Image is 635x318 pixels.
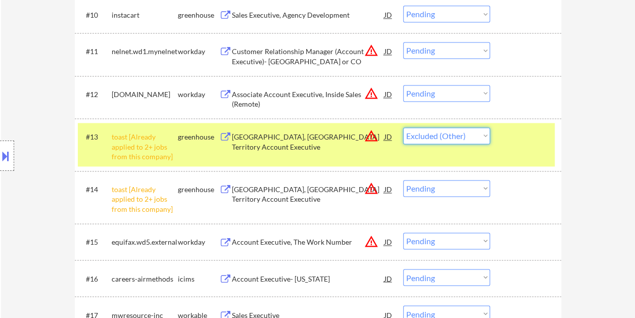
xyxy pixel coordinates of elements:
button: warning_amber [364,43,378,58]
div: Sales Executive, Agency Development [232,10,384,20]
div: workday [178,47,219,57]
div: workday [178,237,219,247]
div: JD [383,6,394,24]
div: Customer Relationship Manager (Account Executive)- [GEOGRAPHIC_DATA] or CO [232,47,384,66]
div: [GEOGRAPHIC_DATA], [GEOGRAPHIC_DATA] Territory Account Executive [232,185,384,204]
div: JD [383,127,394,146]
div: #11 [86,47,104,57]
div: JD [383,233,394,251]
div: greenhouse [178,10,219,20]
div: JD [383,269,394,287]
div: #10 [86,10,104,20]
div: nelnet.wd1.mynelnet [112,47,178,57]
button: warning_amber [364,86,378,101]
div: JD [383,42,394,60]
div: instacart [112,10,178,20]
div: Associate Account Executive, Inside Sales (Remote) [232,89,384,109]
div: careers-airmethods [112,274,178,284]
div: JD [383,85,394,103]
div: Account Executive- [US_STATE] [232,274,384,284]
button: warning_amber [364,234,378,248]
div: workday [178,89,219,100]
div: [GEOGRAPHIC_DATA], [GEOGRAPHIC_DATA] Territory Account Executive [232,132,384,152]
div: greenhouse [178,132,219,142]
div: JD [383,180,394,198]
button: warning_amber [364,129,378,143]
div: greenhouse [178,185,219,195]
div: icims [178,274,219,284]
button: warning_amber [364,181,378,196]
div: #16 [86,274,104,284]
div: Account Executive, The Work Number [232,237,384,247]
